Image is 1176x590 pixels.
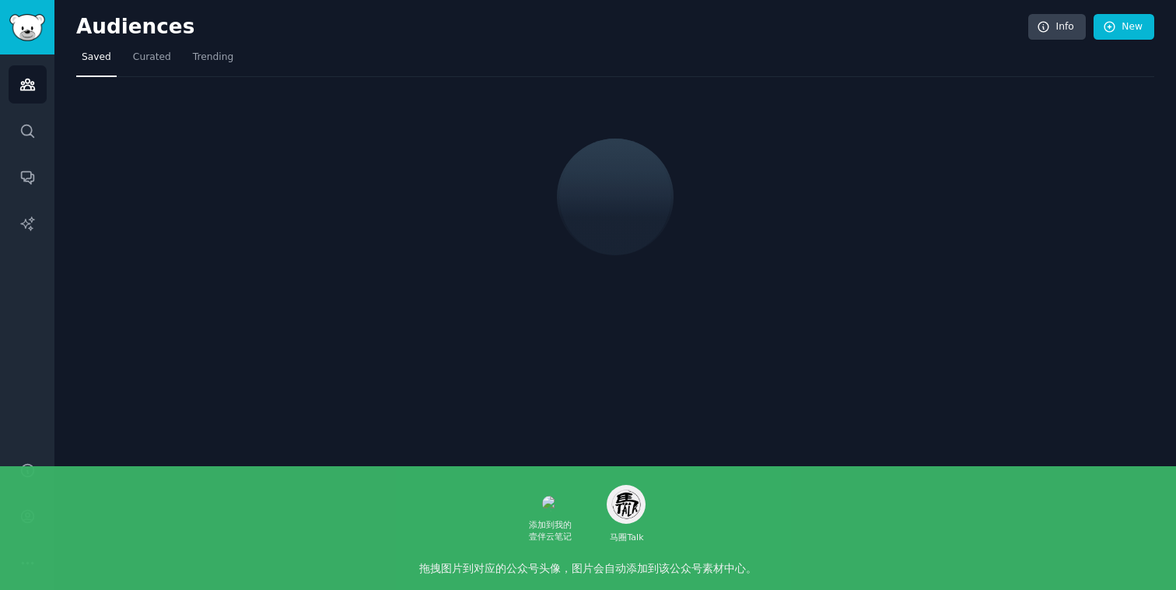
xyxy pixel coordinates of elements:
a: Info [1028,14,1086,40]
h2: Audiences [76,15,1028,40]
a: New [1094,14,1154,40]
a: Saved [76,45,117,77]
a: Curated [128,45,177,77]
span: Trending [193,51,233,65]
a: Trending [187,45,239,77]
img: GummySearch logo [9,14,45,41]
span: Saved [82,51,111,65]
span: Curated [133,51,171,65]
